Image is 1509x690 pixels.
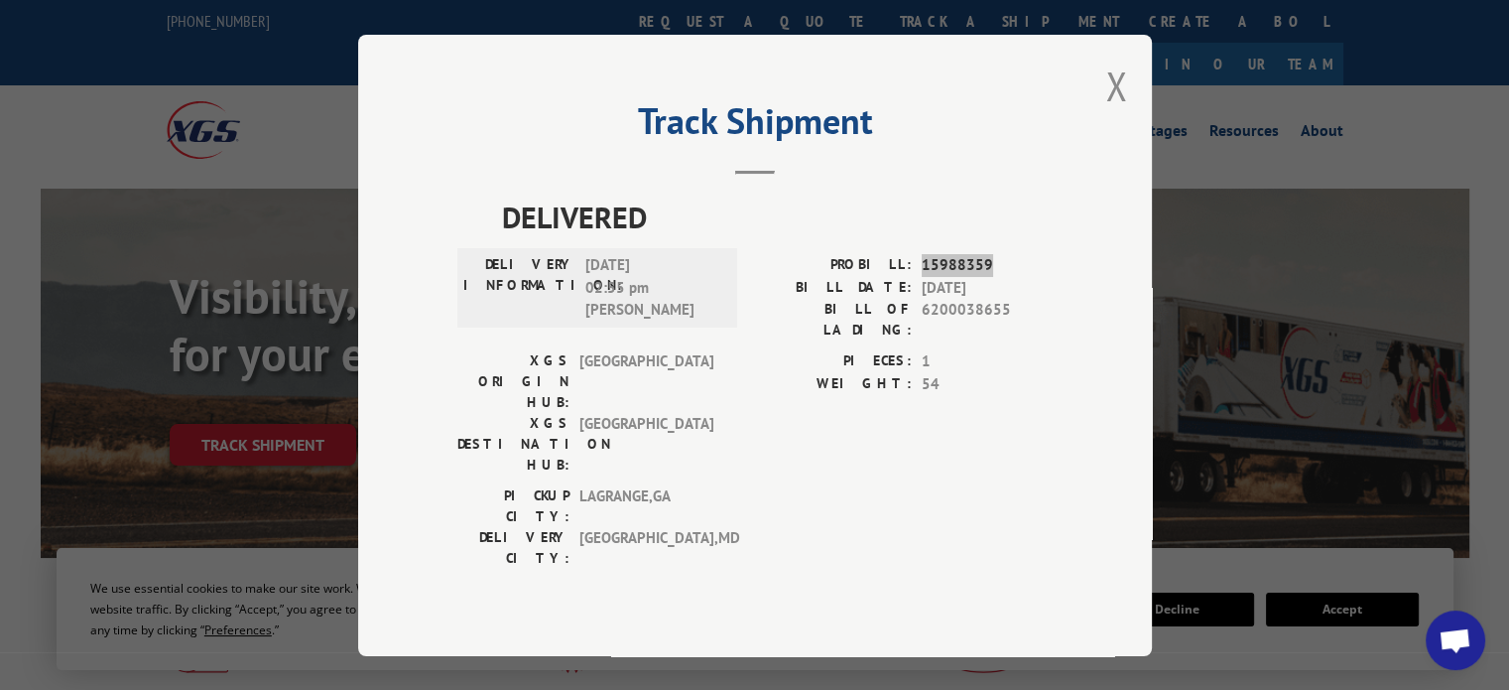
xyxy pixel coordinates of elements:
[922,276,1053,299] span: [DATE]
[755,254,912,277] label: PROBILL:
[457,107,1053,145] h2: Track Shipment
[457,485,569,527] label: PICKUP CITY:
[755,372,912,395] label: WEIGHT:
[502,195,1053,239] span: DELIVERED
[579,413,713,476] span: [GEOGRAPHIC_DATA]
[579,485,713,527] span: LAGRANGE , GA
[579,350,713,413] span: [GEOGRAPHIC_DATA]
[457,413,569,476] label: XGS DESTINATION HUB:
[755,299,912,341] label: BILL OF LADING:
[922,299,1053,341] span: 6200038655
[585,254,719,322] span: [DATE] 02:55 pm [PERSON_NAME]
[579,527,713,569] span: [GEOGRAPHIC_DATA] , MD
[1105,60,1127,112] button: Close modal
[922,254,1053,277] span: 15988359
[457,350,569,413] label: XGS ORIGIN HUB:
[1426,611,1485,670] div: Open chat
[457,527,569,569] label: DELIVERY CITY:
[922,350,1053,373] span: 1
[755,350,912,373] label: PIECES:
[755,276,912,299] label: BILL DATE:
[463,254,575,322] label: DELIVERY INFORMATION:
[922,372,1053,395] span: 54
